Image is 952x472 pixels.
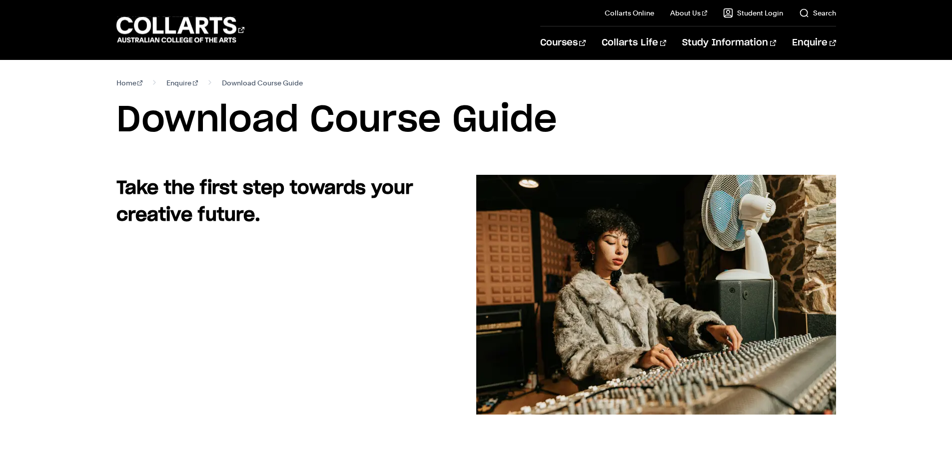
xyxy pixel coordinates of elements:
[682,26,776,59] a: Study Information
[799,8,836,18] a: Search
[602,26,666,59] a: Collarts Life
[116,15,244,44] div: Go to homepage
[723,8,783,18] a: Student Login
[670,8,707,18] a: About Us
[116,76,143,90] a: Home
[166,76,198,90] a: Enquire
[605,8,654,18] a: Collarts Online
[116,98,836,143] h1: Download Course Guide
[116,179,413,224] strong: Take the first step towards your creative future.
[540,26,586,59] a: Courses
[222,76,303,90] span: Download Course Guide
[792,26,836,59] a: Enquire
